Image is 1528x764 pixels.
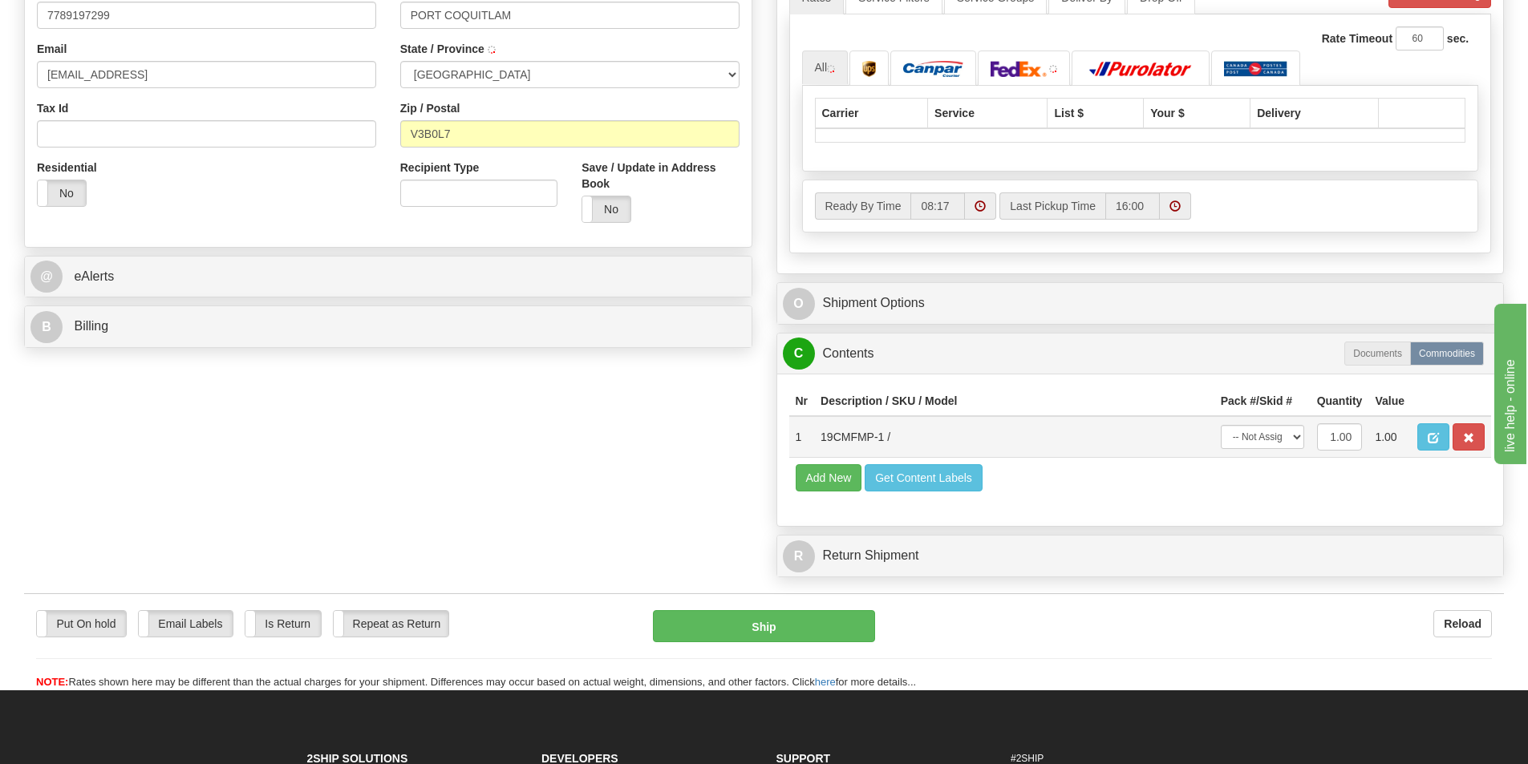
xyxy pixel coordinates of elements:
span: R [783,540,815,572]
th: Value [1368,386,1411,416]
th: Pack #/Skid # [1214,386,1311,416]
img: Canada Post [1224,61,1287,77]
label: No [582,196,630,222]
h6: #2SHIP [1011,754,1222,764]
label: Rate Timeout [1322,30,1392,46]
td: 1.00 [1368,416,1411,458]
label: Ready By Time [815,192,911,220]
img: UPS [862,61,876,77]
a: CContents [783,338,1498,370]
img: Canpar [903,61,963,77]
button: Ship [653,610,875,642]
button: Add New [796,464,862,491]
img: tiny_red.gif [1049,65,1057,73]
a: here [815,676,836,688]
label: Tax Id [37,100,68,116]
span: @ [30,261,63,293]
label: Repeat as Return [334,611,448,637]
label: Email Labels [139,611,233,637]
span: eAlerts [74,269,114,283]
th: Description / SKU / Model [814,386,1214,416]
img: tiny_red.gif [488,46,496,54]
button: Get Content Labels [865,464,983,491]
span: Billing [74,319,108,333]
th: Service [928,98,1048,128]
label: sec. [1447,30,1469,46]
th: Nr [789,386,815,416]
img: tiny_red.gif [827,65,835,73]
div: live help - online [12,10,148,29]
th: Your $ [1144,98,1250,128]
b: Reload [1444,617,1481,630]
span: B [30,311,63,343]
th: List $ [1048,98,1144,128]
a: OShipment Options [783,287,1498,320]
span: C [783,338,815,370]
button: Reload [1433,610,1492,637]
label: Zip / Postal [400,100,460,116]
img: Purolator [1084,61,1197,77]
label: Documents [1344,342,1411,366]
img: FedEx [991,61,1047,77]
label: Commodities [1410,342,1484,366]
div: Rates shown here may be different than the actual charges for your shipment. Differences may occu... [24,675,1504,690]
span: O [783,288,815,320]
label: Put On hold [37,611,126,637]
th: Carrier [815,98,928,128]
th: Quantity [1311,386,1369,416]
th: Delivery [1250,98,1379,128]
label: No [38,180,86,206]
a: @ eAlerts [30,261,746,293]
label: Save / Update in Address Book [582,160,739,192]
label: Residential [37,160,97,176]
a: B Billing [30,310,746,343]
td: 19CMFMP-1 / [814,416,1214,458]
label: Last Pickup Time [999,192,1105,220]
label: Email [37,41,67,57]
span: NOTE: [36,676,68,688]
label: State / Province [400,41,484,57]
iframe: chat widget [1491,300,1526,463]
a: All [802,51,849,84]
label: Is Return [245,611,321,637]
td: 1 [789,416,815,458]
a: RReturn Shipment [783,540,1498,572]
label: Recipient Type [400,160,480,176]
